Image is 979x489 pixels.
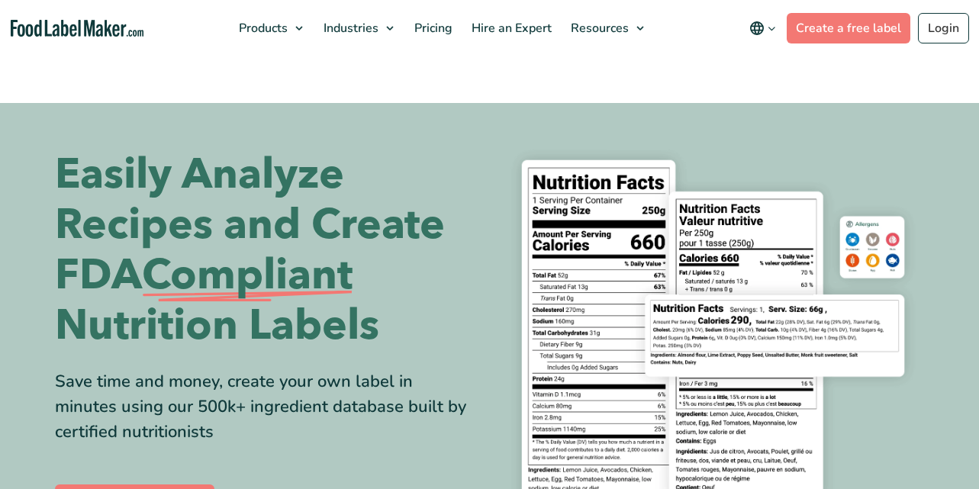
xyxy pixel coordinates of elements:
[142,250,353,301] span: Compliant
[566,20,630,37] span: Resources
[234,20,289,37] span: Products
[319,20,380,37] span: Industries
[410,20,454,37] span: Pricing
[787,13,910,43] a: Create a free label
[918,13,969,43] a: Login
[55,150,478,351] h1: Easily Analyze Recipes and Create FDA Nutrition Labels
[55,369,478,445] div: Save time and money, create your own label in minutes using our 500k+ ingredient database built b...
[467,20,553,37] span: Hire an Expert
